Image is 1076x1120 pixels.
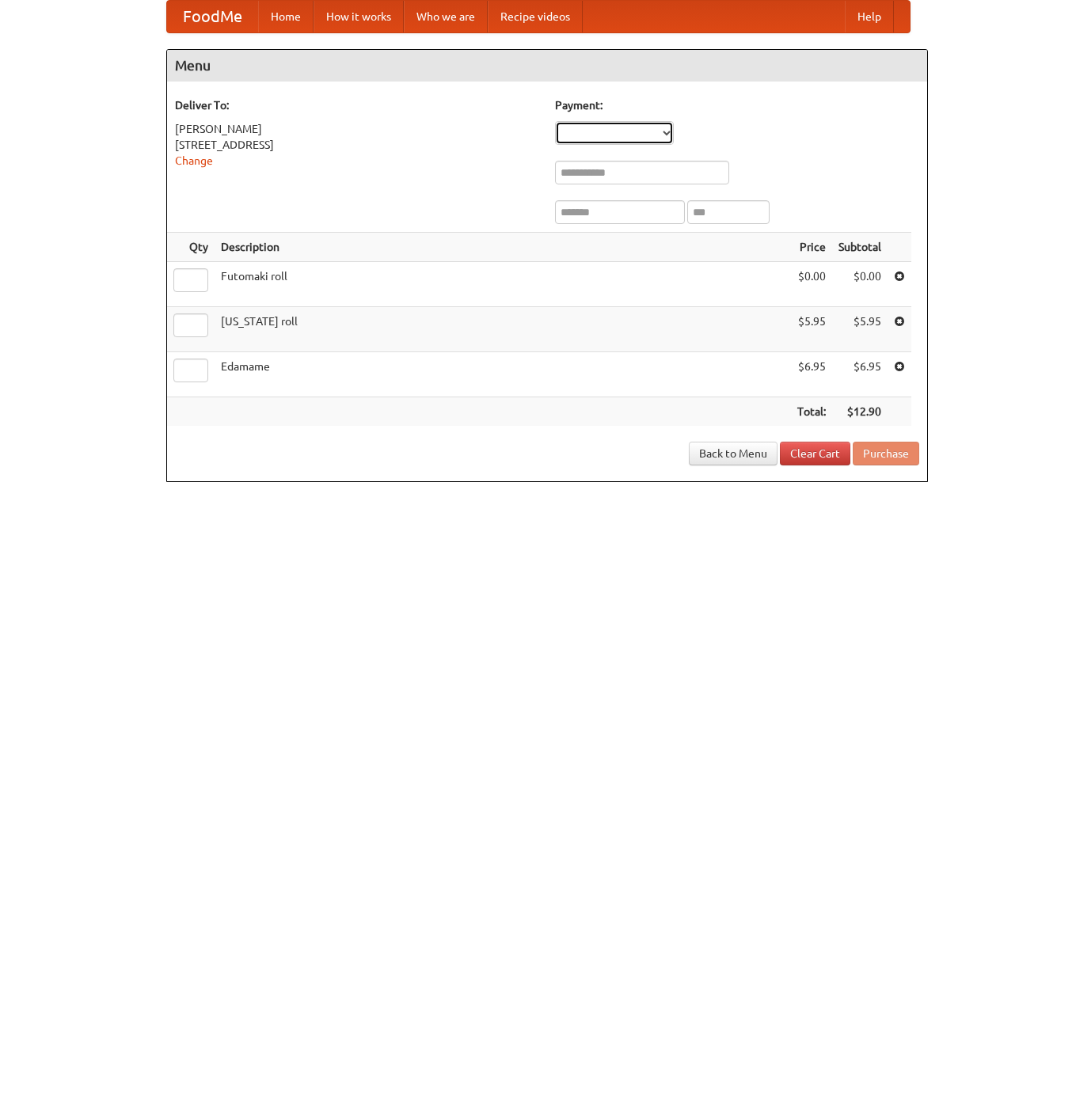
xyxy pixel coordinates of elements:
div: [STREET_ADDRESS] [175,137,539,153]
a: Who we are [404,1,488,32]
td: $6.95 [832,352,888,397]
h4: Menu [167,50,927,82]
td: $5.95 [832,307,888,352]
th: Description [215,233,791,262]
a: FoodMe [167,1,258,32]
td: Futomaki roll [215,262,791,307]
a: Back to Menu [689,442,778,465]
a: Clear Cart [780,442,850,465]
th: Subtotal [832,233,888,262]
h5: Deliver To: [175,97,539,113]
a: Help [845,1,894,32]
td: [US_STATE] roll [215,307,791,352]
td: $5.95 [791,307,832,352]
a: Change [175,154,213,167]
td: Edamame [215,352,791,397]
a: Home [258,1,314,32]
th: $12.90 [832,397,888,427]
td: $0.00 [832,262,888,307]
button: Purchase [853,442,919,465]
th: Total: [791,397,832,427]
td: $6.95 [791,352,832,397]
a: How it works [314,1,404,32]
div: [PERSON_NAME] [175,121,539,137]
a: Recipe videos [488,1,583,32]
th: Price [791,233,832,262]
th: Qty [167,233,215,262]
h5: Payment: [555,97,919,113]
td: $0.00 [791,262,832,307]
